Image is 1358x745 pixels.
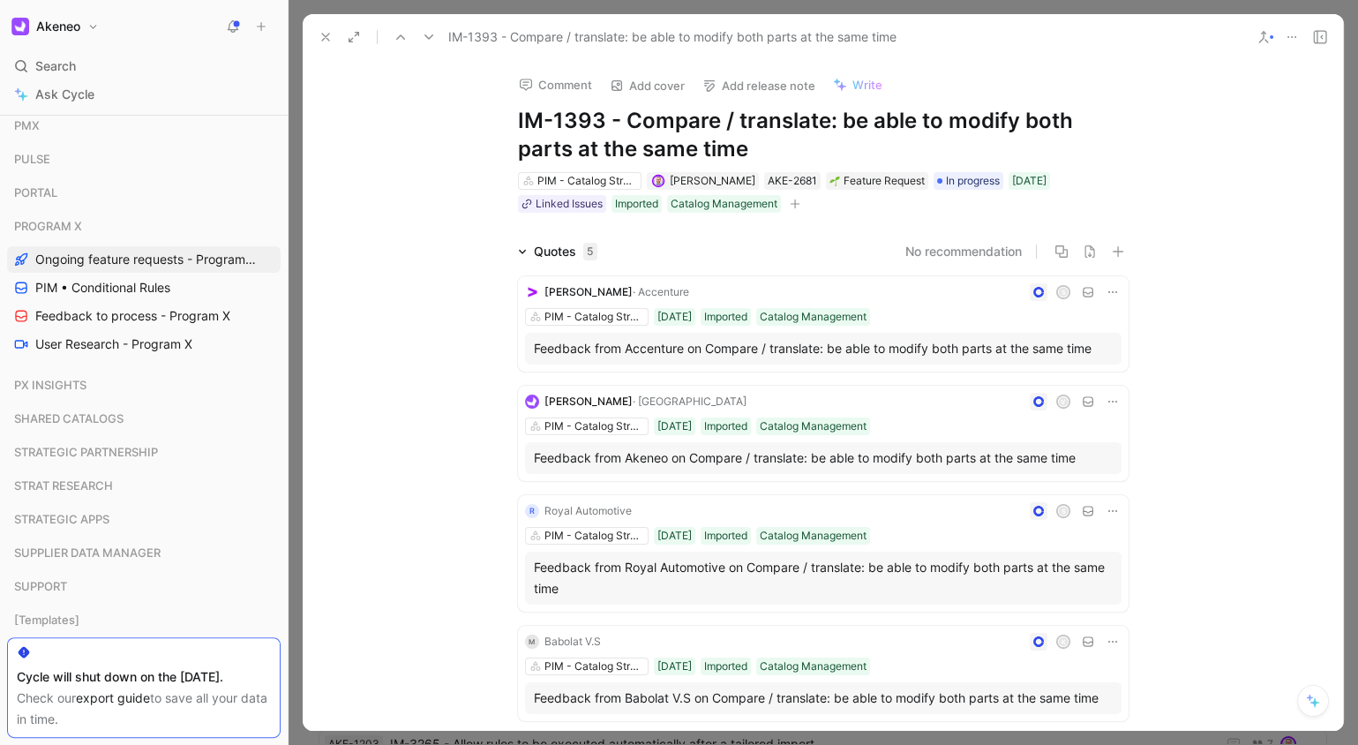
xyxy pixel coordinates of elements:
div: SHARED CATALOGS [7,405,281,437]
span: · [GEOGRAPHIC_DATA] [633,395,747,408]
button: AkeneoAkeneo [7,14,103,39]
div: PULSE [7,146,281,172]
span: In progress [946,172,1000,190]
div: PX INSIGHTS [7,372,281,398]
div: Feedback from Babolat V.S on Compare / translate: be able to modify both parts at the same time [534,688,1113,709]
div: SUPPLIER DATA MANAGER [7,539,281,571]
div: Feedback from Royal Automotive on Compare / translate: be able to modify both parts at the same time [534,557,1113,599]
span: · Accenture [633,285,689,298]
div: STRATEGIC APPS [7,506,281,532]
div: [DATE] [1012,172,1047,190]
div: Babolat V.S [544,633,601,651]
span: STRATEGIC PARTNERSHIP [14,443,158,461]
div: STRATEGIC PARTNERSHIP [7,439,281,465]
div: Catalog Management [760,658,867,675]
div: S [1057,287,1069,298]
img: Akeneo [11,18,29,35]
a: PIM • Conditional Rules [7,275,281,301]
button: Add release note [694,73,823,98]
span: [PERSON_NAME] [544,285,633,298]
h1: IM-1393 - Compare / translate: be able to modify both parts at the same time [518,107,1129,163]
div: Imported [704,418,747,435]
span: PIM • Conditional Rules [35,279,170,297]
h1: Akeneo [36,19,80,34]
div: Imported [704,308,747,326]
img: 🌱 [829,176,840,186]
div: K [1057,636,1069,648]
a: Ongoing feature requests - Program X [7,246,281,273]
div: STRAT RESEARCH [7,472,281,504]
a: export guide [76,690,150,705]
span: Ongoing feature requests - Program X [35,251,256,268]
div: SUPPORT [7,573,281,599]
div: STRATEGIC APPS [7,506,281,538]
span: SUPPORT [14,577,67,595]
div: [DATE] [657,308,692,326]
span: SHARED CATALOGS [14,410,124,427]
div: PIM - Catalog Structure [544,308,643,326]
div: Feature Request [829,172,925,190]
button: Add cover [602,73,693,98]
div: Imported [704,527,747,545]
button: Comment [511,72,600,97]
div: AKE-2681 [768,172,817,190]
div: SHARED CATALOGS [7,405,281,432]
div: Feedback from Akeneo on Compare / translate: be able to modify both parts at the same time [534,448,1113,469]
div: Royal Automotive [544,502,632,520]
span: PX INSIGHTS [14,376,86,394]
div: M [525,635,539,649]
span: PMX [14,117,40,134]
div: Catalog Management [760,527,867,545]
div: [Templates] [7,606,281,638]
a: Ask Cycle [7,81,281,108]
div: Imported [615,195,658,213]
span: STRAT RESEARCH [14,477,113,494]
div: Check our to save all your data in time. [17,688,271,730]
div: Quotes [534,241,597,262]
div: PULSE [7,146,281,177]
span: Search [35,56,76,77]
span: Write [852,77,882,93]
div: 🌱Feature Request [826,172,928,190]
div: Imported [704,658,747,675]
div: PIM - Catalog Structure [544,418,643,435]
span: SUPPLIER DATA MANAGER [14,544,161,561]
div: Catalog Management [760,418,867,435]
div: [DATE] [657,527,692,545]
span: STRATEGIC APPS [14,510,109,528]
div: [DATE] [657,418,692,435]
img: avatar [653,176,663,185]
div: R [525,504,539,518]
div: PORTAL [7,179,281,211]
div: In progress [934,172,1003,190]
span: [Templates] [14,611,79,628]
button: Write [825,72,890,97]
div: Quotes5 [511,241,604,262]
div: [DATE] [657,658,692,675]
div: 5 [583,243,597,260]
div: Search [7,53,281,79]
div: PMX [7,112,281,139]
div: PORTAL [7,179,281,206]
div: PIM - Catalog Structure [544,658,643,675]
span: Ask Cycle [35,84,94,105]
div: STRAT RESEARCH [7,472,281,499]
span: [PERSON_NAME] [670,174,755,187]
div: S [1057,506,1069,517]
div: Linked Issues [536,195,603,213]
div: STRATEGIC PARTNERSHIP [7,439,281,470]
span: PORTAL [14,184,57,201]
div: Catalog Management [671,195,777,213]
span: Feedback to process - Program X [35,307,230,325]
button: No recommendation [905,241,1022,262]
div: SUPPORT [7,573,281,605]
div: PX INSIGHTS [7,372,281,403]
div: PIM - Catalog Structure [537,172,636,190]
div: Catalog Management [760,308,867,326]
a: User Research - Program X [7,331,281,357]
div: SUPPLIER DATA MANAGER [7,539,281,566]
div: [Templates] [7,606,281,633]
img: logo [525,285,539,299]
span: [PERSON_NAME] [544,395,633,408]
div: PROGRAM X [7,213,281,239]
